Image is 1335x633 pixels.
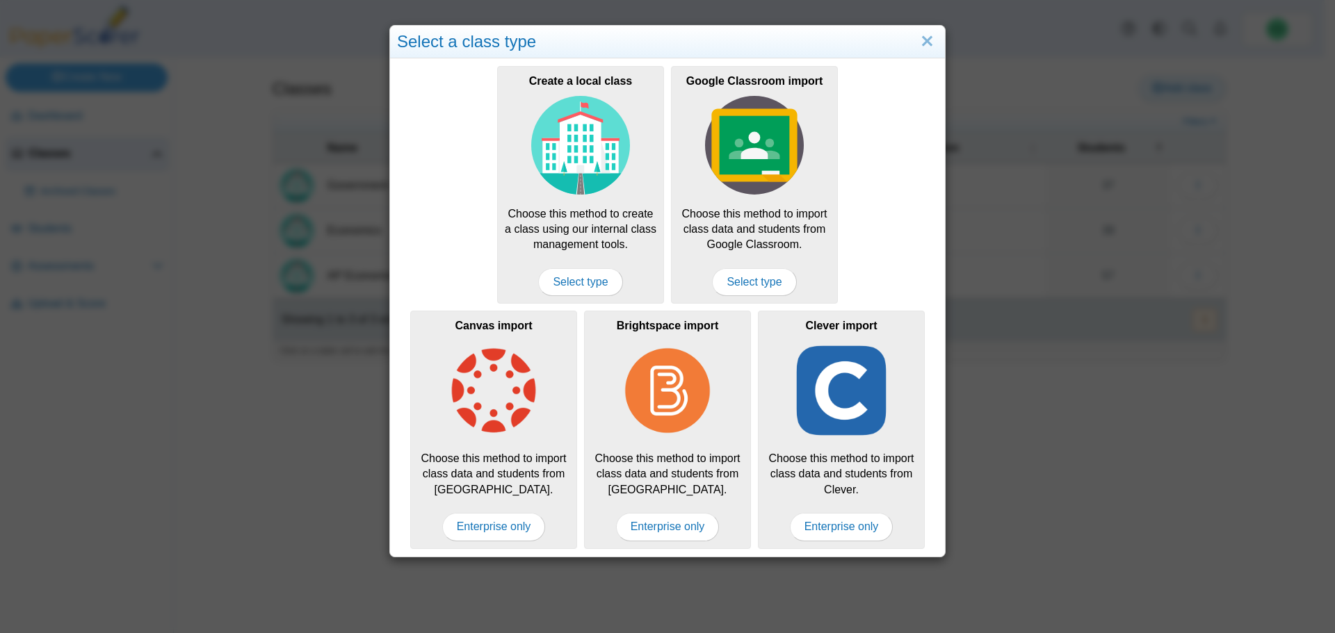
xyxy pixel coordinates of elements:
b: Create a local class [529,75,633,87]
span: Select type [712,268,796,296]
div: Choose this method to create a class using our internal class management tools. [497,66,664,304]
div: Choose this method to import class data and students from [GEOGRAPHIC_DATA]. [584,311,751,548]
span: Enterprise only [442,513,546,541]
a: Close [916,30,938,54]
div: Choose this method to import class data and students from Google Classroom. [671,66,838,304]
img: class-type-brightspace.png [618,341,717,440]
img: class-type-clever.png [792,341,891,440]
b: Google Classroom import [686,75,823,87]
b: Brightspace import [617,320,719,331]
span: Enterprise only [790,513,893,541]
img: class-type-google-classroom.svg [705,96,804,195]
div: Choose this method to import class data and students from [GEOGRAPHIC_DATA]. [410,311,577,548]
span: Enterprise only [616,513,720,541]
a: Google Classroom import Choose this method to import class data and students from Google Classroo... [671,66,838,304]
img: class-type-local.svg [531,96,630,195]
b: Canvas import [455,320,532,331]
img: class-type-canvas.png [444,341,543,440]
span: Select type [538,268,622,296]
b: Clever import [805,320,877,331]
div: Select a class type [390,26,945,58]
div: Choose this method to import class data and students from Clever. [758,311,925,548]
a: Create a local class Choose this method to create a class using our internal class management too... [497,66,664,304]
